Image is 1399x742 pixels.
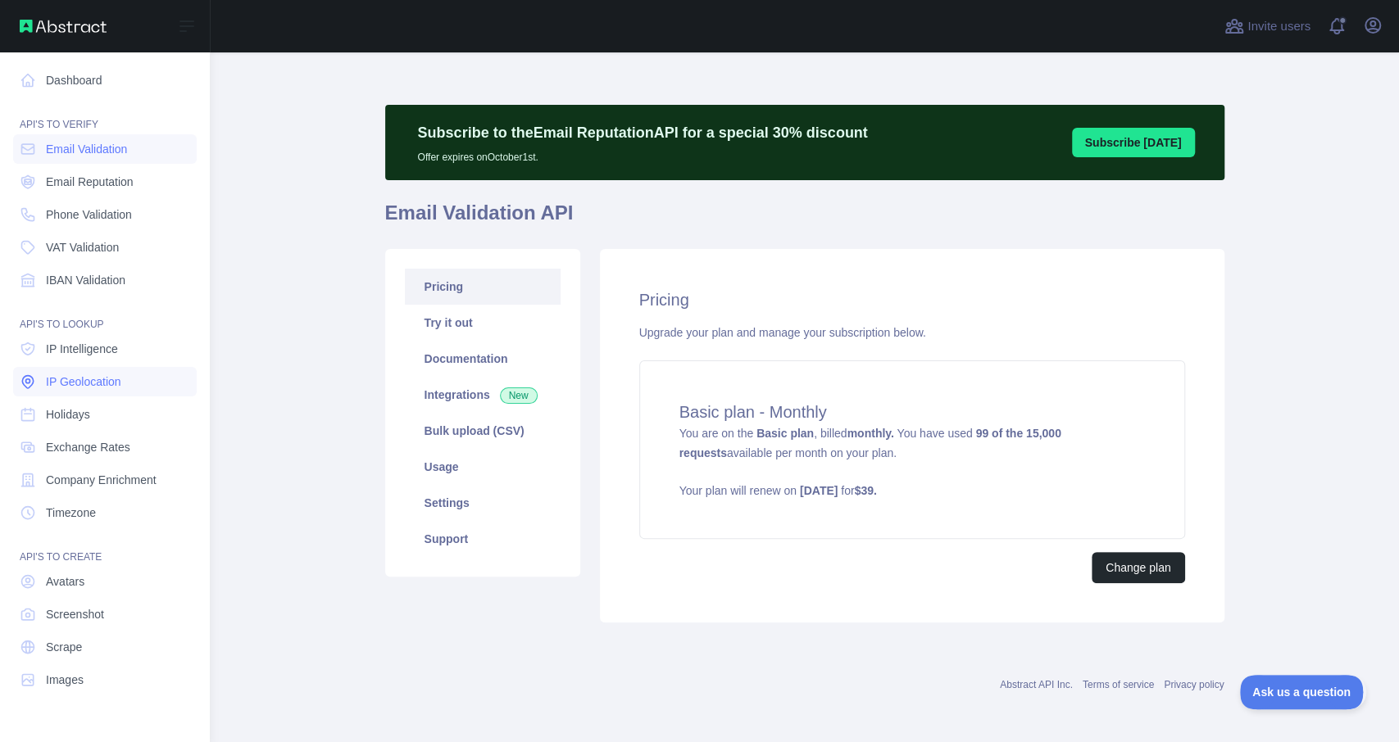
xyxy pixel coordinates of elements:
[1221,13,1314,39] button: Invite users
[405,485,561,521] a: Settings
[855,484,877,497] strong: $ 39 .
[405,449,561,485] a: Usage
[13,367,197,396] a: IP Geolocation
[13,134,197,164] a: Email Validation
[46,472,157,488] span: Company Enrichment
[46,439,130,455] span: Exchange Rates
[13,167,197,197] a: Email Reputation
[46,272,125,288] span: IBAN Validation
[46,406,90,423] span: Holidays
[13,665,197,694] a: Images
[679,427,1061,459] strong: 99 of the 15,000 requests
[46,672,84,688] span: Images
[46,239,119,256] span: VAT Validation
[13,265,197,295] a: IBAN Validation
[405,305,561,341] a: Try it out
[418,121,868,144] p: Subscribe to the Email Reputation API for a special 30 % discount
[1000,679,1073,690] a: Abstract API Inc.
[46,206,132,223] span: Phone Validation
[46,174,134,190] span: Email Reputation
[13,567,197,596] a: Avatars
[800,484,838,497] strong: [DATE]
[385,200,1224,239] h1: Email Validation API
[1092,552,1184,583] button: Change plan
[1083,679,1154,690] a: Terms of service
[13,66,197,95] a: Dashboard
[639,288,1185,311] h2: Pricing
[756,427,814,440] strong: Basic plan
[13,98,197,131] div: API'S TO VERIFY
[46,504,96,521] span: Timezone
[13,334,197,364] a: IP Intelligence
[13,298,197,331] div: API'S TO LOOKUP
[1240,675,1366,709] iframe: Toggle Customer Support
[679,482,1145,499] p: Your plan will renew on for
[46,573,84,590] span: Avatars
[46,639,82,655] span: Scrape
[1072,128,1195,157] button: Subscribe [DATE]
[13,632,197,662] a: Scrape
[405,341,561,377] a: Documentation
[418,144,868,164] p: Offer expires on October 1st.
[46,141,127,157] span: Email Validation
[1247,17,1310,36] span: Invite users
[405,377,561,413] a: Integrations New
[46,341,118,357] span: IP Intelligence
[679,427,1145,499] span: You are on the , billed You have used available per month on your plan.
[46,606,104,622] span: Screenshot
[500,387,538,404] span: New
[1164,679,1224,690] a: Privacy policy
[13,233,197,262] a: VAT Validation
[13,465,197,495] a: Company Enrichment
[13,599,197,629] a: Screenshot
[13,400,197,429] a: Holidays
[405,269,561,305] a: Pricing
[679,400,1145,423] h4: Basic plan - Monthly
[847,427,893,440] strong: monthly.
[13,498,197,527] a: Timezone
[46,373,121,390] span: IP Geolocation
[405,521,561,557] a: Support
[13,200,197,229] a: Phone Validation
[405,413,561,449] a: Bulk upload (CSV)
[13,531,197,563] div: API'S TO CREATE
[20,20,107,33] img: Abstract API
[13,432,197,462] a: Exchange Rates
[639,324,1185,341] div: Upgrade your plan and manage your subscription below.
